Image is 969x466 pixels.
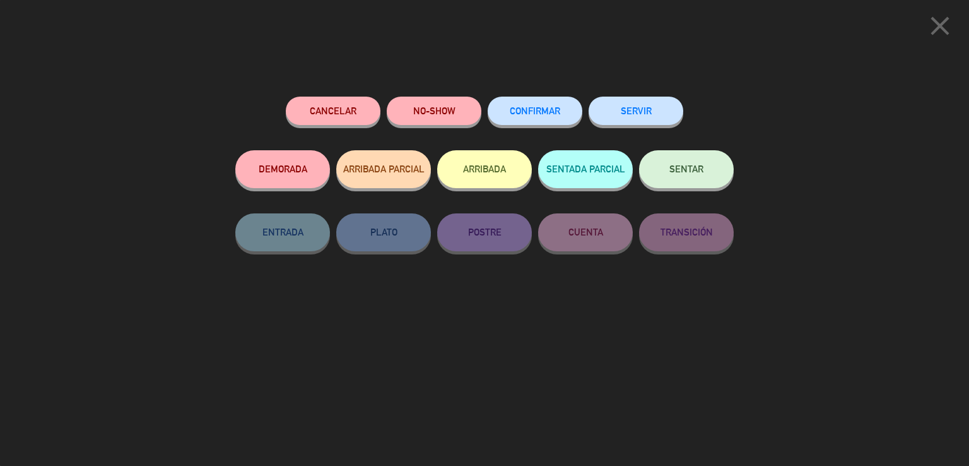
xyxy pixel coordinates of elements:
button: DEMORADA [235,150,330,188]
button: ENTRADA [235,213,330,251]
i: close [924,10,956,42]
span: ARRIBADA PARCIAL [343,164,425,174]
button: POSTRE [437,213,532,251]
button: SENTADA PARCIAL [538,150,633,188]
button: ARRIBADA PARCIAL [336,150,431,188]
span: CONFIRMAR [510,105,560,116]
button: SERVIR [589,97,683,125]
button: CUENTA [538,213,633,251]
button: Cancelar [286,97,380,125]
button: ARRIBADA [437,150,532,188]
button: CONFIRMAR [488,97,582,125]
button: NO-SHOW [387,97,481,125]
button: SENTAR [639,150,734,188]
button: PLATO [336,213,431,251]
button: TRANSICIÓN [639,213,734,251]
button: close [920,9,960,47]
span: SENTAR [669,164,703,174]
